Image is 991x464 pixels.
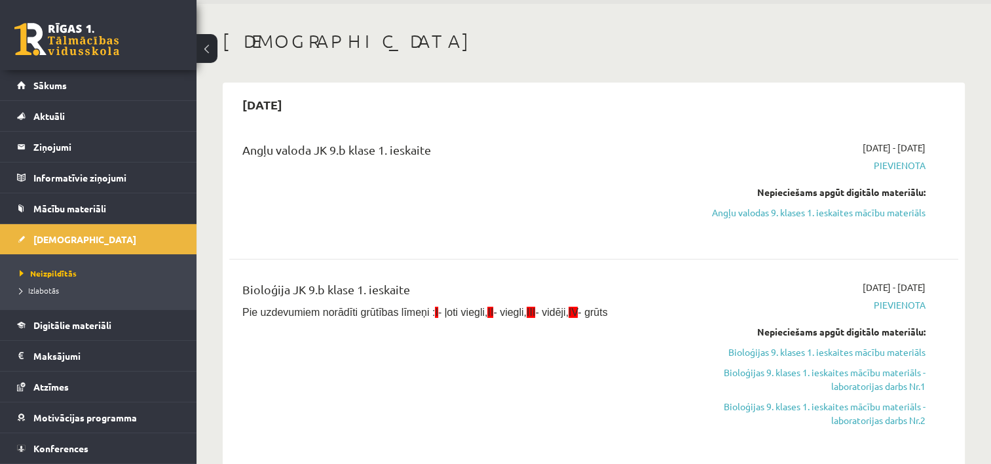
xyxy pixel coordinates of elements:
span: [DEMOGRAPHIC_DATA] [33,233,136,245]
span: Sākums [33,79,67,91]
span: IV [569,307,578,318]
span: Konferences [33,442,88,454]
a: Motivācijas programma [17,402,180,433]
span: Izlabotās [20,285,59,296]
span: Digitālie materiāli [33,319,111,331]
div: Bioloģija JK 9.b klase 1. ieskaite [242,280,691,305]
div: Nepieciešams apgūt digitālo materiālu: [711,185,926,199]
a: Digitālie materiāli [17,310,180,340]
span: [DATE] - [DATE] [863,141,926,155]
legend: Informatīvie ziņojumi [33,163,180,193]
span: Pievienota [711,298,926,312]
span: III [527,307,535,318]
a: Angļu valodas 9. klases 1. ieskaites mācību materiāls [711,206,926,220]
span: Aktuāli [33,110,65,122]
span: Atzīmes [33,381,69,393]
a: Aktuāli [17,101,180,131]
span: Pie uzdevumiem norādīti grūtības līmeņi : - ļoti viegli, - viegli, - vidēji, - grūts [242,307,608,318]
a: Atzīmes [17,372,180,402]
a: Ziņojumi [17,132,180,162]
span: Motivācijas programma [33,412,137,423]
div: Angļu valoda JK 9.b klase 1. ieskaite [242,141,691,165]
span: II [487,307,493,318]
a: Informatīvie ziņojumi [17,163,180,193]
a: Neizpildītās [20,267,183,279]
a: Bioloģijas 9. klases 1. ieskaites mācību materiāls [711,345,926,359]
span: [DATE] - [DATE] [863,280,926,294]
a: Bioloģijas 9. klases 1. ieskaites mācību materiāls - laboratorijas darbs Nr.1 [711,366,926,393]
span: Mācību materiāli [33,203,106,214]
span: I [435,307,438,318]
h1: [DEMOGRAPHIC_DATA] [223,30,965,52]
a: Konferences [17,433,180,463]
span: Neizpildītās [20,268,77,279]
a: Sākums [17,70,180,100]
a: [DEMOGRAPHIC_DATA] [17,224,180,254]
h2: [DATE] [229,89,295,120]
div: Nepieciešams apgūt digitālo materiālu: [711,325,926,339]
legend: Maksājumi [33,341,180,371]
span: Pievienota [711,159,926,172]
legend: Ziņojumi [33,132,180,162]
a: Rīgas 1. Tālmācības vidusskola [14,23,119,56]
a: Maksājumi [17,341,180,371]
a: Izlabotās [20,284,183,296]
a: Mācību materiāli [17,193,180,223]
a: Bioloģijas 9. klases 1. ieskaites mācību materiāls - laboratorijas darbs Nr.2 [711,400,926,427]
